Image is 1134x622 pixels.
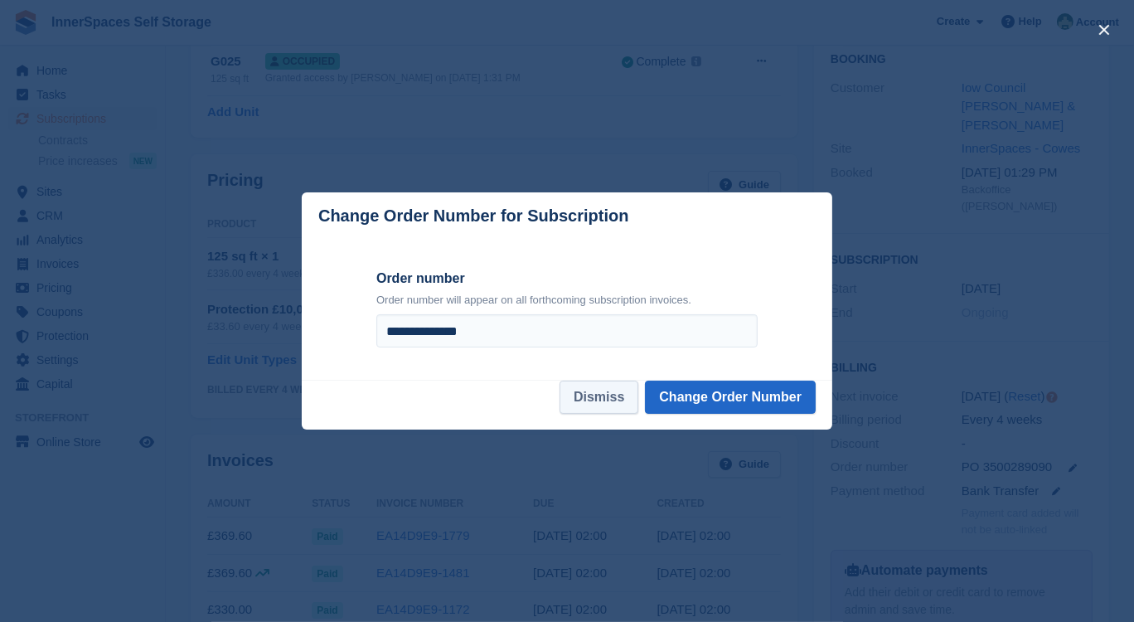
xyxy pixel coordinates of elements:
[1091,17,1117,43] button: close
[318,207,628,226] p: Change Order Number for Subscription
[376,269,758,289] label: Order number
[376,292,758,309] p: Order number will appear on all forthcoming subscription invoices.
[645,381,816,414] button: Change Order Number
[560,381,638,414] button: Dismiss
